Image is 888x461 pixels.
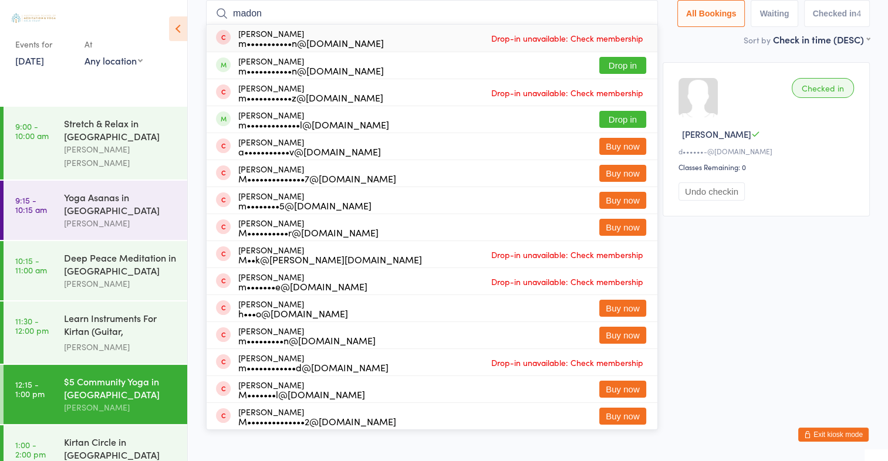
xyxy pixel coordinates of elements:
[85,35,143,54] div: At
[238,137,381,156] div: [PERSON_NAME]
[856,9,861,18] div: 4
[238,56,384,75] div: [PERSON_NAME]
[238,353,389,372] div: [PERSON_NAME]
[15,379,45,398] time: 12:15 - 1:00 pm
[599,381,646,398] button: Buy now
[238,191,372,210] div: [PERSON_NAME]
[599,300,646,317] button: Buy now
[599,219,646,236] button: Buy now
[773,33,870,46] div: Check in time (DESC)
[238,218,379,237] div: [PERSON_NAME]
[15,256,47,274] time: 10:15 - 11:00 am
[599,408,646,425] button: Buy now
[238,228,379,237] div: M••••••••••r@[DOMAIN_NAME]
[238,309,348,318] div: h•••o@[DOMAIN_NAME]
[238,335,376,345] div: m•••••••••n@[DOMAIN_NAME]
[4,107,187,179] a: 9:00 -10:00 amStretch & Relax in [GEOGRAPHIC_DATA][PERSON_NAME] [PERSON_NAME]
[792,78,854,98] div: Checked in
[599,111,646,128] button: Drop in
[15,195,47,214] time: 9:15 - 10:15 am
[15,440,46,459] time: 1:00 - 2:00 pm
[599,327,646,344] button: Buy now
[238,245,422,264] div: [PERSON_NAME]
[678,162,857,172] div: Classes Remaining: 0
[238,389,365,399] div: M•••••••l@[DOMAIN_NAME]
[15,35,73,54] div: Events for
[238,326,376,345] div: [PERSON_NAME]
[682,128,751,140] span: [PERSON_NAME]
[15,316,49,335] time: 11:30 - 12:00 pm
[238,282,367,291] div: m•••••••e@[DOMAIN_NAME]
[238,110,389,129] div: [PERSON_NAME]
[64,311,177,340] div: Learn Instruments For Kirtan (Guitar, Harmonium, U...
[238,93,383,102] div: m•••••••••••z@[DOMAIN_NAME]
[4,365,187,424] a: 12:15 -1:00 pm$5 Community Yoga in [GEOGRAPHIC_DATA][PERSON_NAME]
[12,13,56,23] img: Australian School of Meditation & Yoga (Gold Coast)
[4,301,187,364] a: 11:30 -12:00 pmLearn Instruments For Kirtan (Guitar, Harmonium, U...[PERSON_NAME]
[4,241,187,300] a: 10:15 -11:00 amDeep Peace Meditation in [GEOGRAPHIC_DATA][PERSON_NAME]
[488,273,646,290] span: Drop-in unavailable: Check membership
[238,362,389,372] div: m••••••••••••d@[DOMAIN_NAME]
[238,272,367,291] div: [PERSON_NAME]
[599,138,646,155] button: Buy now
[238,299,348,318] div: [PERSON_NAME]
[238,201,372,210] div: m••••••••5@[DOMAIN_NAME]
[678,146,857,156] div: d••••••-@[DOMAIN_NAME]
[85,54,143,67] div: Any location
[238,380,365,399] div: [PERSON_NAME]
[238,38,384,48] div: m•••••••••••n@[DOMAIN_NAME]
[599,165,646,182] button: Buy now
[238,120,389,129] div: m•••••••••••••l@[DOMAIN_NAME]
[488,29,646,47] span: Drop-in unavailable: Check membership
[64,216,177,230] div: [PERSON_NAME]
[238,416,396,426] div: M••••••••••••••2@[DOMAIN_NAME]
[64,401,177,414] div: [PERSON_NAME]
[64,191,177,216] div: Yoga Asanas in [GEOGRAPHIC_DATA]
[64,340,177,354] div: [PERSON_NAME]
[4,181,187,240] a: 9:15 -10:15 amYoga Asanas in [GEOGRAPHIC_DATA][PERSON_NAME]
[64,435,177,461] div: Kirtan Circle in [GEOGRAPHIC_DATA]
[238,83,383,102] div: [PERSON_NAME]
[488,84,646,101] span: Drop-in unavailable: Check membership
[64,143,177,170] div: [PERSON_NAME] [PERSON_NAME]
[238,255,422,264] div: M••k@[PERSON_NAME][DOMAIN_NAME]
[238,174,396,183] div: M••••••••••••••7@[DOMAIN_NAME]
[64,251,177,277] div: Deep Peace Meditation in [GEOGRAPHIC_DATA]
[599,57,646,74] button: Drop in
[744,34,771,46] label: Sort by
[238,147,381,156] div: a•••••••••••v@[DOMAIN_NAME]
[15,54,44,67] a: [DATE]
[488,354,646,371] span: Drop-in unavailable: Check membership
[64,375,177,401] div: $5 Community Yoga in [GEOGRAPHIC_DATA]
[678,182,745,201] button: Undo checkin
[488,246,646,263] span: Drop-in unavailable: Check membership
[238,66,384,75] div: m•••••••••••n@[DOMAIN_NAME]
[238,164,396,183] div: [PERSON_NAME]
[15,121,49,140] time: 9:00 - 10:00 am
[599,192,646,209] button: Buy now
[64,117,177,143] div: Stretch & Relax in [GEOGRAPHIC_DATA]
[238,29,384,48] div: [PERSON_NAME]
[238,407,396,426] div: [PERSON_NAME]
[64,277,177,290] div: [PERSON_NAME]
[798,428,869,442] button: Exit kiosk mode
